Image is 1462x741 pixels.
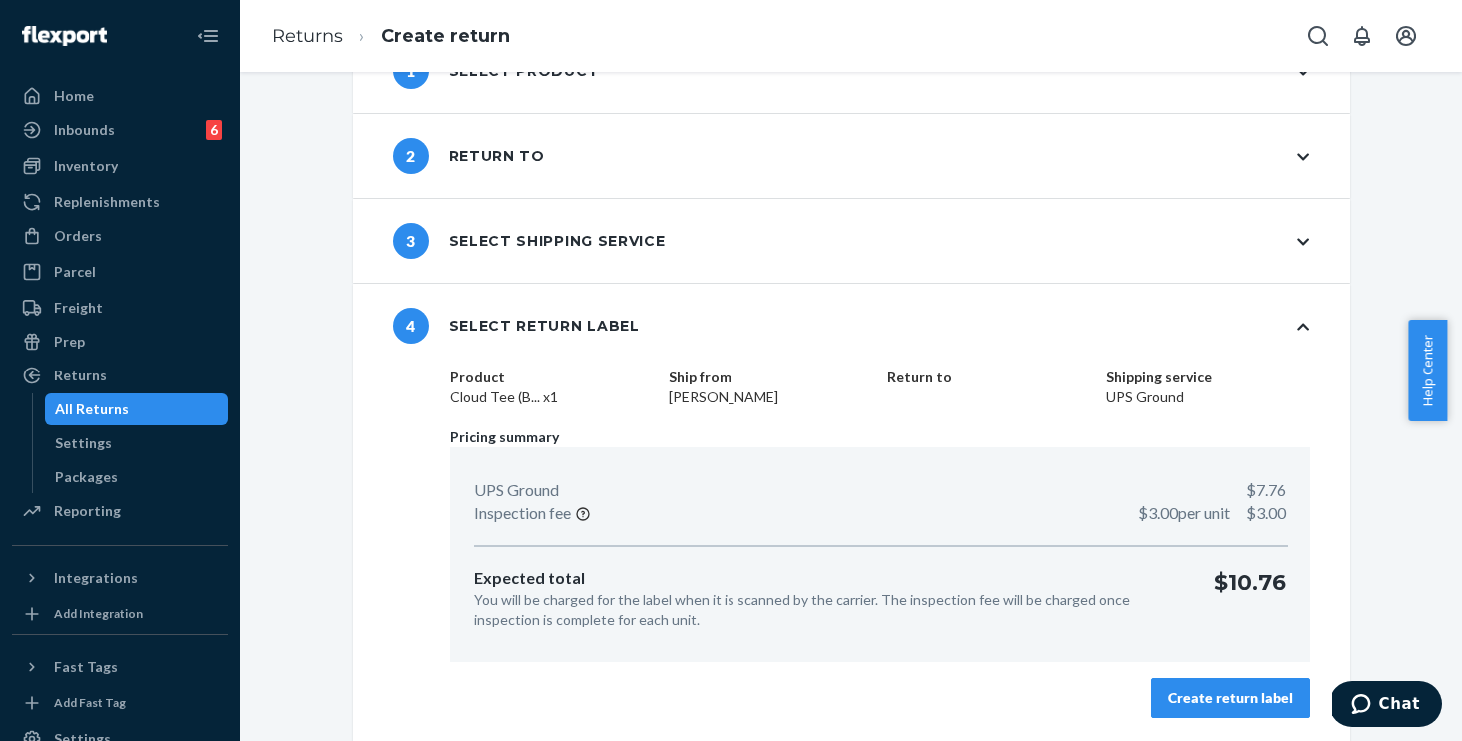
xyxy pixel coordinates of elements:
p: Expected total [474,567,1181,590]
div: Packages [55,467,118,487]
div: Inventory [54,156,118,176]
button: Open notifications [1342,16,1382,56]
a: All Returns [45,393,229,425]
dd: Cloud Tee (B... x1 [450,387,653,407]
p: $7.76 [1246,479,1286,502]
a: Create return [381,25,510,47]
span: 3 [393,223,429,259]
p: Pricing summary [450,427,1309,447]
dd: [PERSON_NAME] [669,387,871,407]
div: All Returns [55,399,129,419]
a: Add Fast Tag [12,691,228,715]
div: Return to [393,138,545,174]
a: Returns [272,25,343,47]
a: Prep [12,326,228,358]
div: Freight [54,298,103,318]
div: Returns [54,366,107,385]
button: Close Navigation [188,16,228,56]
dd: UPS Ground [1106,387,1309,407]
a: Reporting [12,495,228,527]
p: $10.76 [1214,567,1286,630]
ol: breadcrumbs [256,7,526,66]
div: 6 [206,120,222,140]
button: Open Search Box [1298,16,1338,56]
img: Flexport logo [22,26,107,46]
div: Add Integration [54,605,143,622]
p: You will be charged for the label when it is scanned by the carrier. The inspection fee will be c... [474,590,1181,630]
div: Home [54,86,94,106]
a: Parcel [12,256,228,288]
div: Fast Tags [54,657,118,677]
span: 4 [393,308,429,344]
a: Orders [12,220,228,252]
button: Open account menu [1386,16,1426,56]
a: Returns [12,360,228,391]
span: $3.00 per unit [1138,503,1230,522]
dt: Ship from [669,368,871,387]
a: Add Integration [12,602,228,626]
div: Parcel [54,262,96,282]
a: Replenishments [12,186,228,218]
p: UPS Ground [474,479,559,502]
dt: Product [450,368,653,387]
div: Select return label [393,308,640,344]
p: Inspection fee [474,502,571,525]
div: Orders [54,226,102,246]
div: Integrations [54,568,138,588]
span: 2 [393,138,429,174]
a: Settings [45,427,229,459]
button: Create return label [1151,678,1310,718]
a: Inbounds6 [12,114,228,146]
a: Freight [12,292,228,324]
iframe: Opens a widget where you can chat to one of our agents [1332,681,1442,731]
p: $3.00 [1138,502,1286,525]
a: Inventory [12,150,228,182]
div: Add Fast Tag [54,694,126,711]
div: Reporting [54,501,121,521]
dt: Return to [887,368,1090,387]
div: Create return label [1168,688,1293,708]
button: Fast Tags [12,651,228,683]
div: Select shipping service [393,223,666,259]
div: Replenishments [54,192,160,212]
a: Packages [45,461,229,493]
dt: Shipping service [1106,368,1309,387]
div: Inbounds [54,120,115,140]
div: Prep [54,332,85,352]
a: Home [12,80,228,112]
button: Integrations [12,562,228,594]
button: Help Center [1408,320,1447,421]
div: Settings [55,433,112,453]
